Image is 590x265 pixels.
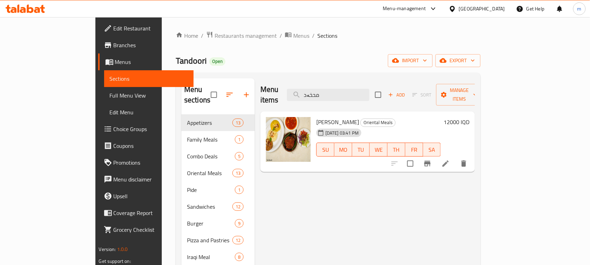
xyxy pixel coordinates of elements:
[388,143,405,157] button: TH
[181,148,255,165] div: Combo Deals5
[419,155,436,172] button: Branch-specific-item
[232,236,244,244] div: items
[232,119,244,127] div: items
[117,245,128,254] span: 1.0.0
[114,175,188,184] span: Menu disclaimer
[293,31,309,40] span: Menus
[233,203,243,210] span: 12
[98,205,194,221] a: Coverage Report
[187,169,232,177] span: Oriental Meals
[441,159,450,168] a: Edit menu item
[455,155,472,172] button: delete
[352,143,370,157] button: TU
[387,91,406,99] span: Add
[187,186,235,194] span: Pide
[235,187,243,193] span: 1
[114,225,188,234] span: Grocery Checklist
[235,136,243,143] span: 1
[114,41,188,49] span: Branches
[104,104,194,121] a: Edit Menu
[287,89,369,101] input: search
[187,219,235,228] span: Burger
[334,143,352,157] button: MO
[110,74,188,83] span: Sections
[383,5,426,13] div: Menu-management
[408,145,420,155] span: FR
[373,145,385,155] span: WE
[181,131,255,148] div: Family Meals1
[355,145,367,155] span: TU
[104,87,194,104] a: Full Menu View
[187,152,235,160] div: Combo Deals
[235,153,243,160] span: 5
[187,236,232,244] span: Pizza and Pastries
[98,20,194,37] a: Edit Restaurant
[394,56,427,65] span: import
[386,89,408,100] span: Add item
[235,152,244,160] div: items
[266,117,311,162] img: Sheikh Mahshi
[319,145,332,155] span: SU
[235,254,243,260] span: 8
[238,86,255,103] button: Add section
[280,31,282,40] li: /
[201,31,203,40] li: /
[388,54,433,67] button: import
[98,121,194,137] a: Choice Groups
[323,130,361,136] span: [DATE] 03:41 PM
[371,87,386,102] span: Select section
[444,117,469,127] h6: 12000 IQD
[235,253,244,261] div: items
[442,86,477,103] span: Manage items
[312,31,315,40] li: /
[360,119,396,127] div: Oriental Meals
[233,120,243,126] span: 13
[99,245,116,254] span: Version:
[403,156,418,171] span: Select to update
[370,143,388,157] button: WE
[232,202,244,211] div: items
[316,143,334,157] button: SU
[98,137,194,154] a: Coupons
[426,145,438,155] span: SA
[206,31,277,40] a: Restaurants management
[184,84,211,105] h2: Menu sections
[405,143,423,157] button: FR
[98,53,194,70] a: Menus
[235,186,244,194] div: items
[181,232,255,249] div: Pizza and Pastries12
[181,181,255,198] div: Pide1
[114,158,188,167] span: Promotions
[181,215,255,232] div: Burger9
[436,54,481,67] button: export
[316,117,359,127] span: [PERSON_NAME]
[98,171,194,188] a: Menu disclaimer
[110,108,188,116] span: Edit Menu
[187,119,232,127] span: Appetizers
[181,165,255,181] div: Oriental Meals13
[98,221,194,238] a: Grocery Checklist
[187,253,235,261] span: Iraqi Meal
[337,145,350,155] span: MO
[114,209,188,217] span: Coverage Report
[459,5,505,13] div: [GEOGRAPHIC_DATA]
[233,170,243,177] span: 13
[176,31,481,40] nav: breadcrumb
[98,37,194,53] a: Branches
[187,202,232,211] div: Sandwiches
[114,125,188,133] span: Choice Groups
[235,135,244,144] div: items
[408,89,436,100] span: Select section first
[114,24,188,33] span: Edit Restaurant
[233,237,243,244] span: 12
[181,114,255,131] div: Appetizers13
[215,31,277,40] span: Restaurants management
[386,89,408,100] button: Add
[423,143,441,157] button: SA
[441,56,475,65] span: export
[390,145,403,155] span: TH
